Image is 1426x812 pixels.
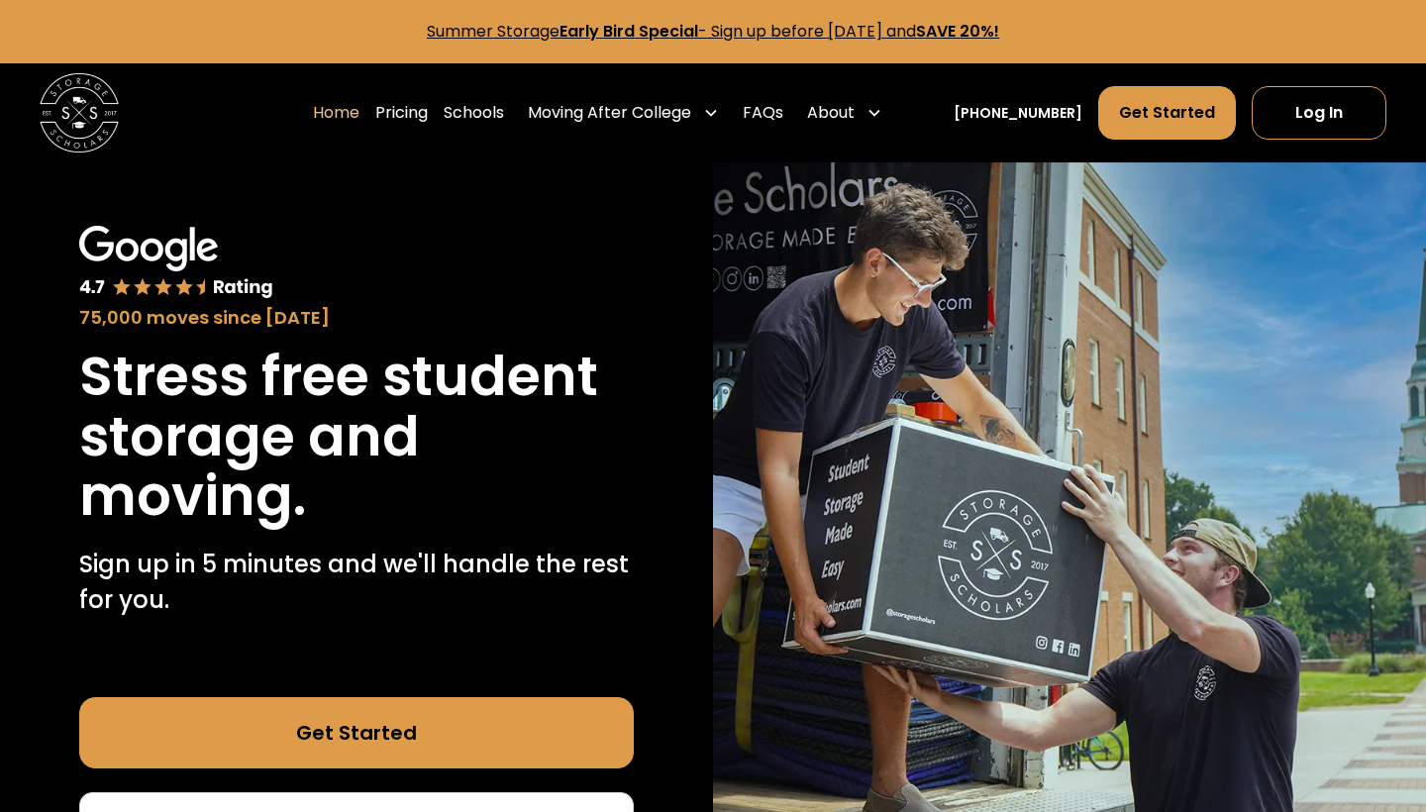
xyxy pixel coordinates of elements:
[916,20,999,43] strong: SAVE 20%!
[954,103,1082,124] a: [PHONE_NUMBER]
[79,697,634,768] a: Get Started
[807,101,855,125] div: About
[1098,86,1236,140] a: Get Started
[799,85,890,141] div: About
[560,20,698,43] strong: Early Bird Special
[743,85,783,141] a: FAQs
[79,547,634,618] p: Sign up in 5 minutes and we'll handle the rest for you.
[40,73,119,152] img: Storage Scholars main logo
[375,85,428,141] a: Pricing
[520,85,727,141] div: Moving After College
[528,101,691,125] div: Moving After College
[40,73,119,152] a: home
[1252,86,1386,140] a: Log In
[427,20,999,43] a: Summer StorageEarly Bird Special- Sign up before [DATE] andSAVE 20%!
[79,347,634,527] h1: Stress free student storage and moving.
[79,304,634,331] div: 75,000 moves since [DATE]
[444,85,504,141] a: Schools
[313,85,359,141] a: Home
[79,226,273,300] img: Google 4.7 star rating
